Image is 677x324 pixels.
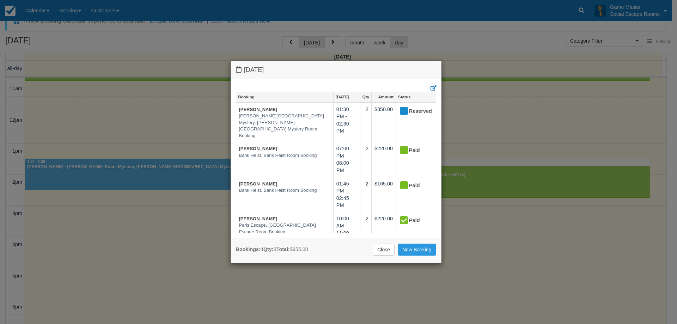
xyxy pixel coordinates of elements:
a: [DATE] [334,92,360,102]
a: [PERSON_NAME] [239,181,277,187]
strong: Qty: [263,246,274,252]
em: Paris Escape, [GEOGRAPHIC_DATA] Escape Room Booking [239,222,330,235]
td: 01:30 PM - 02:30 PM [333,103,360,142]
td: $220.00 [371,142,396,177]
a: Status [396,92,435,102]
td: $220.00 [371,212,396,247]
em: [PERSON_NAME][GEOGRAPHIC_DATA] Mystery, [PERSON_NAME][GEOGRAPHIC_DATA] Mystery Room Booking [239,113,330,139]
em: Bank Heist, Bank Heist Room Booking [239,187,330,194]
a: Qty [360,92,371,102]
strong: Total: [276,246,290,252]
a: New Booking [398,244,436,256]
td: 2 [360,212,371,247]
div: Paid [399,145,427,156]
td: 2 [360,103,371,142]
div: 4 8 $955.00 [236,246,308,253]
a: [PERSON_NAME] [239,146,277,151]
td: $350.00 [371,103,396,142]
td: $165.00 [371,177,396,212]
div: Paid [399,180,427,191]
td: 2 [360,142,371,177]
td: 10:00 AM - 11:00 AM [333,212,360,247]
a: [PERSON_NAME] [239,107,277,112]
div: Paid [399,215,427,226]
a: Booking [236,92,333,102]
td: 01:45 PM - 02:45 PM [333,177,360,212]
td: 07:00 PM - 08:00 PM [333,142,360,177]
a: Amount [372,92,396,102]
td: 2 [360,177,371,212]
strong: Bookings: [236,246,261,252]
a: [PERSON_NAME] [239,216,277,221]
em: Bank Heist, Bank Heist Room Booking [239,152,330,159]
a: Close [373,244,395,256]
h4: [DATE] [236,66,436,74]
div: Reserved [399,106,427,117]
